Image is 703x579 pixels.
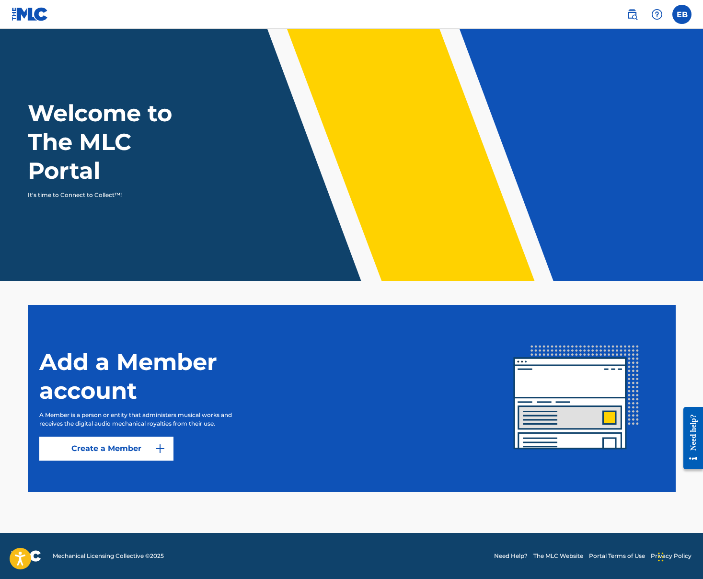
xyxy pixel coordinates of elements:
[39,437,173,461] a: Create a Member
[53,552,164,560] span: Mechanical Licensing Collective © 2025
[658,543,664,571] div: Drag
[39,347,279,405] h1: Add a Member account
[489,311,664,486] img: img
[12,550,41,562] img: logo
[676,397,703,479] iframe: Resource Center
[655,533,703,579] iframe: Chat Widget
[651,9,663,20] img: help
[622,5,642,24] a: Public Search
[154,443,166,454] img: 9d2ae6d4665cec9f34b9.svg
[533,552,583,560] a: The MLC Website
[12,7,48,21] img: MLC Logo
[672,5,691,24] div: User Menu
[647,5,667,24] div: Help
[494,552,528,560] a: Need Help?
[651,552,691,560] a: Privacy Policy
[28,99,207,185] h1: Welcome to The MLC Portal
[28,191,194,199] p: It's time to Connect to Collect™!
[626,9,638,20] img: search
[39,411,251,428] p: A Member is a person or entity that administers musical works and receives the digital audio mech...
[589,552,645,560] a: Portal Terms of Use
